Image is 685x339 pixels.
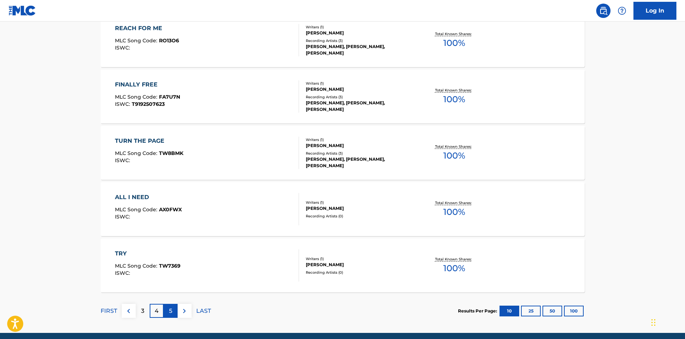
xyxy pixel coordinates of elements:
[306,200,414,205] div: Writers ( 1 )
[101,70,585,123] a: FINALLY FREEMLC Song Code:FA7U7NISWC:T9192507623Writers (1)[PERSON_NAME]Recording Artists (3)[PER...
[596,4,611,18] a: Public Search
[115,193,182,202] div: ALL I NEED
[159,206,182,213] span: AX0FWX
[521,306,541,316] button: 25
[115,150,159,156] span: MLC Song Code :
[306,81,414,86] div: Writers ( 1 )
[649,305,685,339] iframe: Chat Widget
[306,151,414,156] div: Recording Artists ( 3 )
[115,249,180,258] div: TRY
[435,256,473,262] p: Total Known Shares:
[101,182,585,236] a: ALL I NEEDMLC Song Code:AX0FWXISWC:Writers (1)[PERSON_NAME]Recording Artists (0)Total Known Share...
[306,142,414,149] div: [PERSON_NAME]
[115,270,132,276] span: ISWC :
[196,307,211,315] p: LAST
[458,308,499,314] p: Results Per Page:
[159,263,180,269] span: TW7369
[101,126,585,180] a: TURN THE PAGEMLC Song Code:TW8BMKISWC:Writers (1)[PERSON_NAME]Recording Artists (3)[PERSON_NAME],...
[115,44,132,51] span: ISWC :
[159,94,180,100] span: FA7U7N
[435,88,473,93] p: Total Known Shares:
[169,307,172,315] p: 5
[159,150,183,156] span: TW8BMK
[9,5,36,16] img: MLC Logo
[101,307,117,315] p: FIRST
[115,80,180,89] div: FINALLY FREE
[115,37,159,44] span: MLC Song Code :
[155,307,159,315] p: 4
[115,101,132,107] span: ISWC :
[101,13,585,67] a: REACH FOR MEMLC Song Code:RO13O6ISWC:Writers (1)[PERSON_NAME]Recording Artists (3)[PERSON_NAME], ...
[124,307,133,315] img: left
[306,43,414,56] div: [PERSON_NAME], [PERSON_NAME], [PERSON_NAME]
[306,38,414,43] div: Recording Artists ( 3 )
[443,149,465,162] span: 100 %
[306,270,414,275] div: Recording Artists ( 0 )
[651,312,656,333] div: Drag
[115,206,159,213] span: MLC Song Code :
[443,206,465,218] span: 100 %
[306,94,414,100] div: Recording Artists ( 3 )
[435,200,473,206] p: Total Known Shares:
[306,256,414,262] div: Writers ( 1 )
[306,30,414,36] div: [PERSON_NAME]
[618,6,626,15] img: help
[306,100,414,113] div: [PERSON_NAME], [PERSON_NAME], [PERSON_NAME]
[306,24,414,30] div: Writers ( 1 )
[306,86,414,93] div: [PERSON_NAME]
[443,93,465,106] span: 100 %
[115,157,132,164] span: ISWC :
[115,263,159,269] span: MLC Song Code :
[443,37,465,50] span: 100 %
[435,144,473,149] p: Total Known Shares:
[306,137,414,142] div: Writers ( 1 )
[615,4,629,18] div: Help
[180,307,189,315] img: right
[115,213,132,220] span: ISWC :
[306,262,414,268] div: [PERSON_NAME]
[159,37,179,44] span: RO13O6
[306,213,414,219] div: Recording Artists ( 0 )
[443,262,465,275] span: 100 %
[633,2,676,20] a: Log In
[141,307,144,315] p: 3
[564,306,584,316] button: 100
[101,239,585,292] a: TRYMLC Song Code:TW7369ISWC:Writers (1)[PERSON_NAME]Recording Artists (0)Total Known Shares:100%
[115,94,159,100] span: MLC Song Code :
[306,205,414,212] div: [PERSON_NAME]
[306,156,414,169] div: [PERSON_NAME], [PERSON_NAME], [PERSON_NAME]
[115,24,179,33] div: REACH FOR ME
[542,306,562,316] button: 50
[435,31,473,37] p: Total Known Shares:
[132,101,165,107] span: T9192507623
[115,137,183,145] div: TURN THE PAGE
[500,306,519,316] button: 10
[599,6,608,15] img: search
